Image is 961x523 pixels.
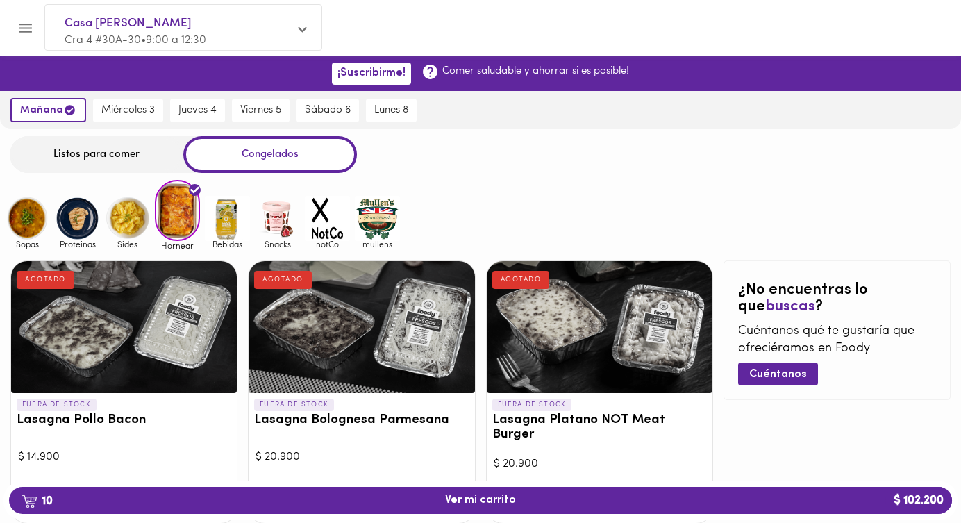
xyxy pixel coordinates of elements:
button: jueves 4 [170,99,225,122]
button: ¡Suscribirme! [332,63,411,84]
div: Congelados [183,136,357,173]
span: Sides [105,240,150,249]
img: Proteinas [55,196,100,241]
button: viernes 5 [232,99,290,122]
div: AGOTADO [254,271,312,289]
button: lunes 8 [366,99,417,122]
button: miércoles 3 [93,99,163,122]
div: Listos para comer [10,136,183,173]
p: FUERA DE STOCK [17,399,97,411]
h3: Lasagna Pollo Bacon [17,413,231,428]
button: 10Ver mi carrito$ 102.200 [9,487,952,514]
h3: Lasagna Bolognesa Parmesana [254,413,469,428]
iframe: Messagebird Livechat Widget [880,442,947,509]
p: FUERA DE STOCK [254,399,334,411]
span: sábado 6 [305,104,351,117]
span: buscas [765,299,815,315]
img: Bebidas [205,196,250,241]
div: $ 14.900 [18,449,230,465]
span: lunes 8 [374,104,408,117]
h2: ¿No encuentras lo que ? [738,282,936,315]
div: $ 20.900 [256,449,467,465]
div: AGOTADO [492,271,550,289]
h3: Lasagna Platano NOT Meat Burger [492,413,707,442]
p: Comer saludable y ahorrar si es posible! [442,64,629,78]
div: AGOTADO [17,271,74,289]
div: Lasagna Bolognesa Parmesana [249,261,474,393]
span: Sopas [5,240,50,249]
span: Cra 4 #30A-30 • 9:00 a 12:30 [65,35,206,46]
img: cart.png [22,495,37,508]
span: jueves 4 [178,104,217,117]
span: Ver mi carrito [445,494,516,507]
span: mullens [355,240,400,249]
div: $ 20.900 [494,456,705,472]
img: Snacks [255,196,300,241]
span: mañana [20,103,76,117]
img: notCo [305,196,350,241]
b: 10 [13,492,61,510]
span: Proteinas [55,240,100,249]
span: notCo [305,240,350,249]
span: ¡Suscribirme! [337,67,406,80]
button: sábado 6 [296,99,359,122]
span: Casa [PERSON_NAME] [65,15,288,33]
span: Snacks [255,240,300,249]
p: Cuéntanos qué te gustaría que ofreciéramos en Foody [738,323,936,358]
span: Hornear [155,241,200,250]
span: Cuéntanos [749,368,807,381]
p: FUERA DE STOCK [492,399,572,411]
img: Sopas [5,196,50,241]
button: Cuéntanos [738,363,818,385]
div: Lasagna Pollo Bacon [11,261,237,393]
span: Bebidas [205,240,250,249]
img: mullens [355,196,400,241]
span: miércoles 3 [101,104,155,117]
button: mañana [10,98,86,122]
img: Hornear [155,180,200,241]
span: viernes 5 [240,104,281,117]
button: Menu [8,11,42,45]
div: Lasagna Platano NOT Meat Burger [487,261,712,393]
img: Sides [105,196,150,241]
